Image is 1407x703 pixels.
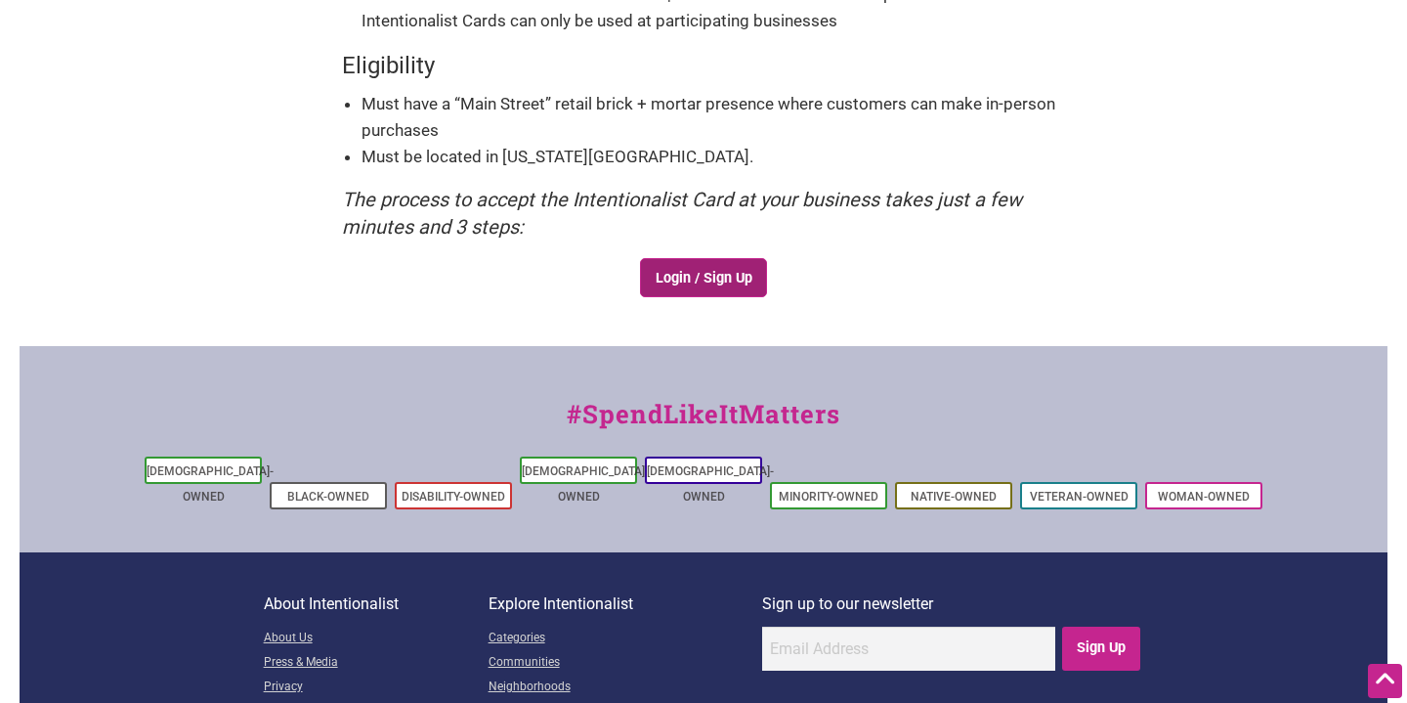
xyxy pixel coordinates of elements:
div: Scroll Back to Top [1368,664,1402,698]
li: Must have a “Main Street” retail brick + mortar presence where customers can make in-person purch... [362,91,1065,144]
a: Veteran-Owned [1030,490,1129,504]
a: Black-Owned [287,490,369,504]
a: [DEMOGRAPHIC_DATA]-Owned [522,464,649,504]
p: Sign up to our newsletter [762,592,1144,617]
a: Disability-Owned [402,490,505,504]
a: [DEMOGRAPHIC_DATA]-Owned [647,464,774,504]
a: Neighborhoods [489,676,762,700]
a: Privacy [264,676,489,700]
a: Woman-Owned [1158,490,1250,504]
input: Sign Up [1062,627,1141,671]
a: Login / Sign Up [640,258,767,297]
a: [DEMOGRAPHIC_DATA]-Owned [147,464,274,504]
h4: Eligibility [342,50,1065,83]
a: Categories [489,627,762,651]
a: Minority-Owned [779,490,878,504]
a: About Us [264,627,489,651]
a: Press & Media [264,651,489,676]
a: Communities [489,651,762,676]
li: Must be located in [US_STATE][GEOGRAPHIC_DATA]. [362,144,1065,170]
em: The process to accept the Intentionalist Card at your business takes just a few minutes and 3 steps: [342,188,1022,239]
p: About Intentionalist [264,592,489,617]
a: Native-Owned [911,490,997,504]
div: #SpendLikeItMatters [20,395,1387,453]
p: Explore Intentionalist [489,592,762,617]
input: Email Address [762,627,1055,671]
